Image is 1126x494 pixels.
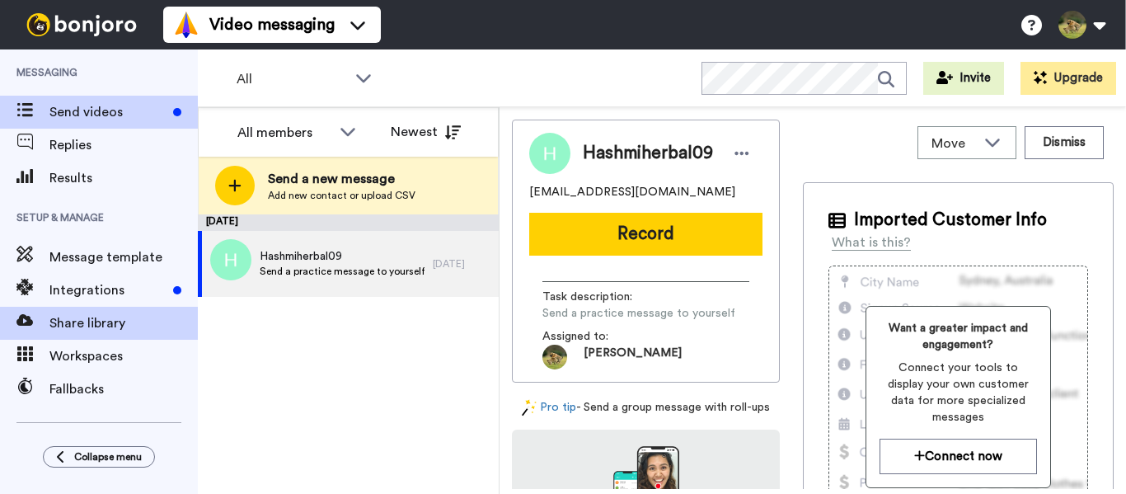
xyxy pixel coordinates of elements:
div: What is this? [832,233,911,252]
button: Connect now [880,439,1037,474]
span: [PERSON_NAME] [584,345,682,369]
img: vm-color.svg [173,12,199,38]
span: Assigned to: [542,328,658,345]
span: Imported Customer Info [854,208,1047,233]
span: Connect your tools to display your own customer data for more specialized messages [880,360,1037,426]
a: Pro tip [522,399,576,416]
span: All [237,69,347,89]
div: [DATE] [433,257,490,271]
div: All members [237,123,331,143]
img: bj-logo-header-white.svg [20,13,143,36]
span: Integrations [49,280,167,300]
button: Record [529,213,762,256]
span: Move [931,134,976,153]
button: Upgrade [1020,62,1116,95]
span: Workspaces [49,346,198,366]
span: Results [49,168,198,188]
img: h.png [210,239,251,280]
span: Share library [49,313,198,333]
img: ACg8ocJvcS6TeR2oDb-cqKm0CAGbpErLhA4kWwLBiJrU7FX7GqE=s96-c [542,345,567,369]
span: Want a greater impact and engagement? [880,320,1037,353]
img: Image of Hashmiherbal09 [529,133,570,174]
span: Message template [49,247,198,267]
span: Hashmiherbal09 [260,248,425,265]
button: Newest [378,115,473,148]
button: Dismiss [1025,126,1104,159]
span: Task description : [542,289,658,305]
span: Collapse menu [74,450,142,463]
span: Add new contact or upload CSV [268,189,415,202]
span: Fallbacks [49,379,198,399]
button: Invite [923,62,1004,95]
span: Video messaging [209,13,335,36]
span: Send a practice message to yourself [260,265,425,278]
span: Replies [49,135,198,155]
span: Send a new message [268,169,415,189]
span: Hashmiherbal09 [583,141,713,166]
span: Send videos [49,102,167,122]
button: Collapse menu [43,446,155,468]
div: [DATE] [198,214,499,231]
div: - Send a group message with roll-ups [512,399,780,416]
span: [EMAIL_ADDRESS][DOMAIN_NAME] [529,184,735,200]
img: magic-wand.svg [522,399,537,416]
span: Send a practice message to yourself [542,305,735,322]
